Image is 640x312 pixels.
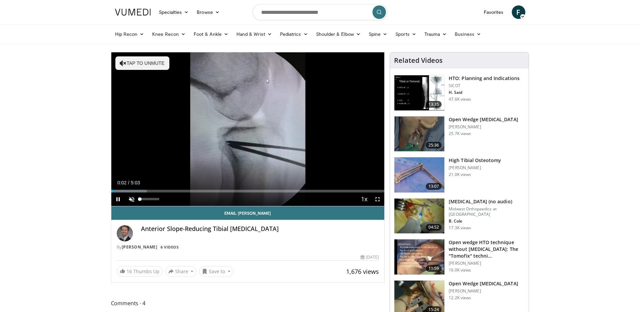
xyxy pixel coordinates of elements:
[117,266,163,277] a: 16 Thumbs Up
[449,131,471,136] p: 25.7K views
[111,299,385,308] span: Comments 4
[140,198,159,200] div: Volume Level
[159,244,181,250] a: 6 Videos
[346,267,379,276] span: 1,676 views
[232,27,276,41] a: Hand & Wrist
[117,180,127,185] span: 0:02
[449,288,518,294] p: [PERSON_NAME]
[426,265,442,272] span: 11:59
[122,244,158,250] a: [PERSON_NAME]
[115,9,151,16] img: VuMedi Logo
[128,180,130,185] span: /
[426,224,442,231] span: 04:52
[394,75,525,111] a: 13:35 HTO: Planning and Indications SICOT H. Said 47.6K views
[141,225,379,233] h4: Anterior Slope-Reducing Tibial [MEDICAL_DATA]
[512,5,525,19] a: F
[449,124,518,130] p: [PERSON_NAME]
[426,142,442,149] span: 25:36
[449,157,501,164] h3: High Tibial Osteotomy
[199,266,233,277] button: Save to
[148,27,190,41] a: Knee Recon
[420,27,451,41] a: Trauma
[111,27,148,41] a: Hip Recon
[190,27,232,41] a: Foot & Ankle
[449,97,471,102] p: 47.6K views
[111,52,385,206] video-js: Video Player
[117,244,379,250] div: By
[451,27,485,41] a: Business
[426,101,442,108] span: 13:35
[394,239,525,275] a: 11:59 Open wedge HTO technique without [MEDICAL_DATA]: The "Tomofix" techni… [PERSON_NAME] 16.0K ...
[253,4,388,20] input: Search topics, interventions
[131,180,140,185] span: 5:03
[480,5,508,19] a: Favorites
[449,267,471,273] p: 16.0K views
[449,198,525,205] h3: [MEDICAL_DATA] (no audio)
[394,116,444,152] img: 1390019_3.png.150x105_q85_crop-smart_upscale.jpg
[357,192,371,206] button: Playback Rate
[449,225,471,231] p: 17.3K views
[165,266,197,277] button: Share
[111,190,385,192] div: Progress Bar
[449,90,520,95] p: H. Said
[394,116,525,152] a: 25:36 Open Wedge [MEDICAL_DATA] [PERSON_NAME] 25.7K views
[371,192,384,206] button: Fullscreen
[449,261,525,266] p: [PERSON_NAME]
[127,268,132,275] span: 16
[449,172,471,177] p: 21.0K views
[394,75,444,110] img: 297961_0002_1.png.150x105_q85_crop-smart_upscale.jpg
[155,5,193,19] a: Specialties
[111,206,385,220] a: Email [PERSON_NAME]
[394,199,444,234] img: 38896_0000_3.png.150x105_q85_crop-smart_upscale.jpg
[125,192,138,206] button: Unmute
[449,116,518,123] h3: Open Wedge [MEDICAL_DATA]
[361,254,379,260] div: [DATE]
[365,27,391,41] a: Spine
[394,56,443,64] h4: Related Videos
[115,56,169,70] button: Tap to unmute
[391,27,420,41] a: Sports
[449,165,501,171] p: [PERSON_NAME]
[394,157,444,192] img: c11a38e3-950c-4dae-9309-53f3bdf05539.150x105_q85_crop-smart_upscale.jpg
[276,27,312,41] a: Pediatrics
[426,183,442,190] span: 13:07
[117,225,133,241] img: Avatar
[449,75,520,82] h3: HTO: Planning and Indications
[449,218,525,224] p: B. Cole
[394,239,444,275] img: 6da97908-3356-4b25-aff2-ae42dc3f30de.150x105_q85_crop-smart_upscale.jpg
[449,280,518,287] h3: Open Wedge [MEDICAL_DATA]
[312,27,365,41] a: Shoulder & Elbow
[394,157,525,193] a: 13:07 High Tibial Osteotomy [PERSON_NAME] 21.0K views
[111,192,125,206] button: Pause
[193,5,224,19] a: Browse
[449,295,471,301] p: 12.2K views
[449,206,525,217] p: Midwest Orthopaedics at [GEOGRAPHIC_DATA]
[449,239,525,259] h3: Open wedge HTO technique without [MEDICAL_DATA]: The "Tomofix" techni…
[449,83,520,88] p: SICOT
[394,198,525,234] a: 04:52 [MEDICAL_DATA] (no audio) Midwest Orthopaedics at [GEOGRAPHIC_DATA] B. Cole 17.3K views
